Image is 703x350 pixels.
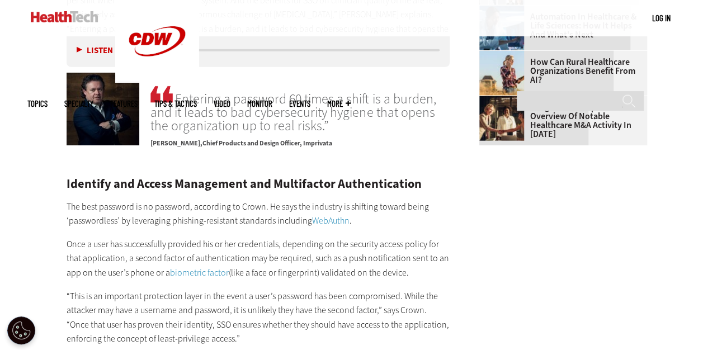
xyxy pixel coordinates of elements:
span: Topics [27,100,48,108]
span: [PERSON_NAME] [150,139,202,148]
p: The best password is no password, according to Crown. He says the industry is shifting toward bei... [67,200,450,228]
a: Video [214,100,230,108]
div: User menu [652,12,671,24]
div: Cookie Settings [7,316,35,344]
p: Chief Products and Design Officer, Imprivata [150,133,450,149]
a: biometric factor [170,267,229,278]
a: business leaders shake hands in conference room [479,96,530,105]
a: Log in [652,13,671,23]
a: Tips & Tactics [154,100,197,108]
img: business leaders shake hands in conference room [479,96,524,141]
a: Features [110,100,138,108]
span: Specialty [64,100,93,108]
span: More [327,100,351,108]
a: CDW [115,74,199,86]
a: Events [289,100,310,108]
h2: Identify and Access Management and Multifactor Authentication [67,178,450,190]
p: Once a user has successfully provided his or her credentials, depending on the security access po... [67,237,450,280]
button: Open Preferences [7,316,35,344]
a: MonITor [247,100,272,108]
p: “This is an important protection layer in the event a user’s password has been compromised. While... [67,289,450,346]
span: Entering a password 60 times a shift is a burden, and it leads to bad cybersecurity hygiene that ... [150,84,450,133]
a: Mergers and Acquisitions: An Overview of Notable Healthcare M&A Activity in [DATE] [479,103,640,139]
img: Home [31,11,98,22]
a: WebAuthn [312,215,350,226]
